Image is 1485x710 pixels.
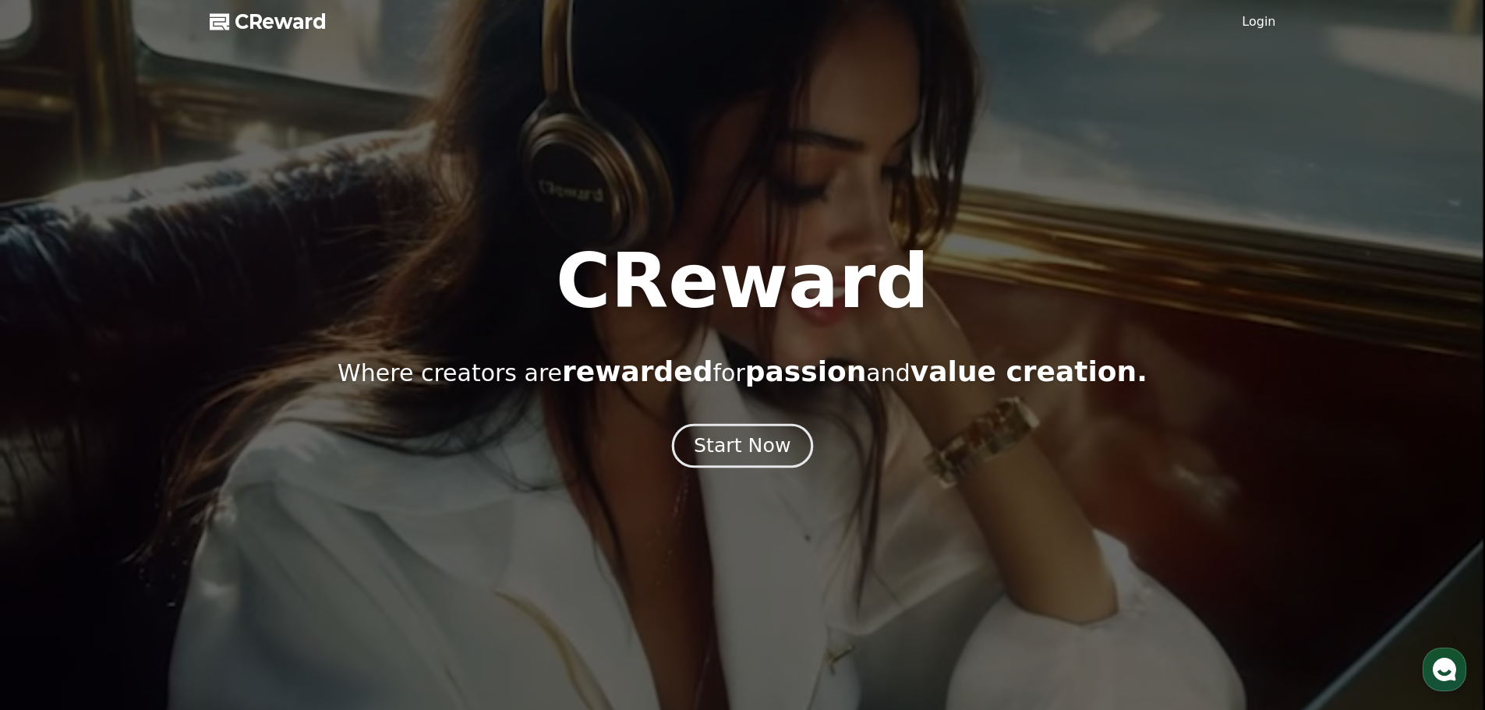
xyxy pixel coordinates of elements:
button: Start Now [672,423,813,468]
span: rewarded [562,355,712,387]
a: Start Now [675,440,810,455]
a: Login [1242,12,1275,31]
h1: CReward [556,244,929,319]
span: value creation. [910,355,1147,387]
div: Start Now [694,433,790,459]
span: passion [745,355,867,387]
span: Home [40,517,67,530]
a: Settings [201,494,299,533]
a: Messages [103,494,201,533]
p: Where creators are for and [338,356,1147,387]
a: CReward [210,9,327,34]
span: CReward [235,9,327,34]
span: Settings [231,517,269,530]
a: Home [5,494,103,533]
span: Messages [129,518,175,531]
